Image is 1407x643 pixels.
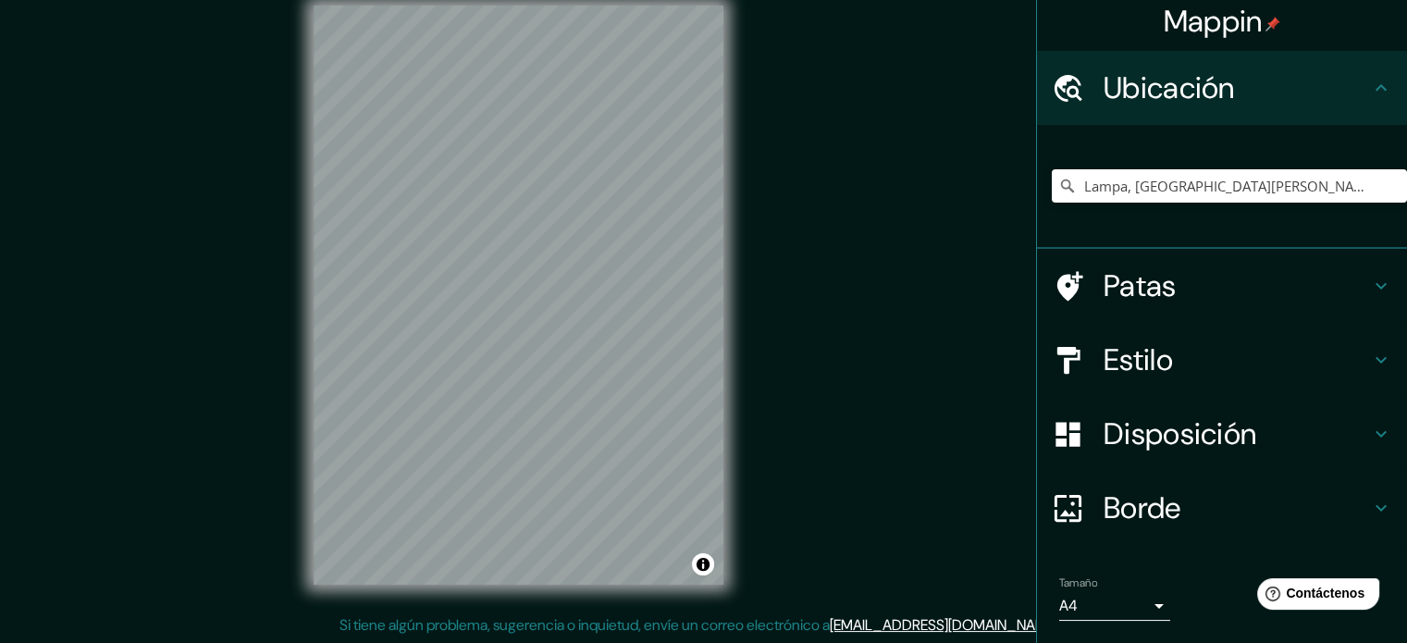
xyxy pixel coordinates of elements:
canvas: Mapa [314,6,723,585]
div: Disposición [1037,397,1407,471]
div: Estilo [1037,323,1407,397]
div: A4 [1059,591,1170,621]
font: Disposición [1104,414,1256,453]
font: Si tiene algún problema, sugerencia o inquietud, envíe un correo electrónico a [339,615,830,635]
font: Estilo [1104,340,1173,379]
font: A4 [1059,596,1078,615]
a: [EMAIL_ADDRESS][DOMAIN_NAME] [830,615,1058,635]
font: Mappin [1164,2,1263,41]
font: Ubicación [1104,68,1235,107]
div: Patas [1037,249,1407,323]
div: Borde [1037,471,1407,545]
div: Ubicación [1037,51,1407,125]
button: Activar o desactivar atribución [692,553,714,575]
font: Patas [1104,266,1177,305]
font: Tamaño [1059,575,1097,590]
iframe: Lanzador de widgets de ayuda [1242,571,1387,623]
font: Borde [1104,488,1181,527]
img: pin-icon.png [1265,17,1280,31]
input: Elige tu ciudad o zona [1052,169,1407,203]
